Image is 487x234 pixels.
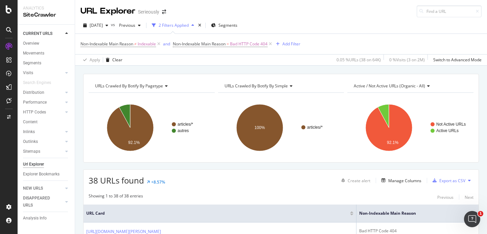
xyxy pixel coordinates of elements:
[465,193,473,201] button: Next
[218,98,344,157] svg: A chart.
[417,5,482,17] input: Find a URL
[23,195,63,209] a: DISAPPEARED URLS
[23,161,70,168] a: Url Explorer
[116,22,135,28] span: Previous
[230,39,268,49] span: Bad HTTP Code 404
[23,11,69,19] div: SiteCrawler
[282,41,300,47] div: Add Filter
[359,228,476,234] div: Bad HTTP Code 404
[90,22,103,28] span: 2025 Sep. 15th
[89,98,215,157] svg: A chart.
[23,79,58,86] a: Search Engines
[151,179,165,185] div: +8.57%
[178,128,189,133] text: autres
[439,178,465,184] div: Export as CSV
[23,148,40,155] div: Sitemaps
[23,128,63,135] a: Inlinks
[436,122,466,127] text: Not Active URLs
[95,83,163,89] span: URLs Crawled By Botify By pagetype
[128,140,140,145] text: 92.1%
[218,22,237,28] span: Segments
[23,69,33,77] div: Visits
[254,125,265,130] text: 100%
[23,138,38,145] div: Outlinks
[465,194,473,200] div: Next
[138,8,159,15] div: Serieously
[23,109,46,116] div: HTTP Codes
[23,171,70,178] a: Explorer Bookmarks
[436,128,459,133] text: Active URLs
[379,176,421,185] button: Manage Columns
[89,175,144,186] span: 38 URLs found
[478,211,483,216] span: 1
[23,119,70,126] a: Content
[86,210,348,216] span: URL Card
[23,215,70,222] a: Analysis Info
[430,175,465,186] button: Export as CSV
[437,193,454,201] button: Previous
[23,40,70,47] a: Overview
[337,57,381,63] div: 0.05 % URLs ( 38 on 64K )
[23,148,63,155] a: Sitemaps
[227,41,229,47] span: =
[23,60,41,67] div: Segments
[23,89,63,96] a: Distribution
[225,83,288,89] span: URLs Crawled By Botify By simple
[116,20,143,31] button: Previous
[134,41,137,47] span: ≠
[437,194,454,200] div: Previous
[389,57,425,63] div: 0 % Visits ( 3 on 2M )
[159,22,189,28] div: 2 Filters Applied
[23,99,63,106] a: Performance
[163,41,170,47] div: and
[208,20,240,31] button: Segments
[23,50,70,57] a: Movements
[112,57,122,63] div: Clear
[178,122,193,127] text: articles/*
[433,57,482,63] div: Switch to Advanced Mode
[23,171,60,178] div: Explorer Bookmarks
[149,20,197,31] button: 2 Filters Applied
[23,89,44,96] div: Distribution
[339,175,370,186] button: Create alert
[23,69,63,77] a: Visits
[388,178,421,184] div: Manage Columns
[23,99,47,106] div: Performance
[111,22,116,27] span: vs
[23,5,69,11] div: Analytics
[80,41,133,47] span: Non-Indexable Main Reason
[307,125,323,130] text: articles/*
[23,109,63,116] a: HTTP Codes
[197,22,203,29] div: times
[431,55,482,65] button: Switch to Advanced Mode
[23,79,51,86] div: Search Engines
[90,57,100,63] div: Apply
[23,40,39,47] div: Overview
[23,138,63,145] a: Outlinks
[138,39,156,49] span: Indexable
[23,185,43,192] div: NEW URLS
[347,98,473,157] svg: A chart.
[94,81,209,91] h4: URLs Crawled By Botify By pagetype
[23,50,44,57] div: Movements
[23,119,38,126] div: Content
[80,20,111,31] button: [DATE]
[348,178,370,184] div: Create alert
[273,40,300,48] button: Add Filter
[80,55,100,65] button: Apply
[173,41,226,47] span: Non-Indexable Main Reason
[387,140,398,145] text: 92.1%
[352,81,467,91] h4: Active / Not Active URLs
[23,60,70,67] a: Segments
[464,211,480,227] iframe: Intercom live chat
[23,185,63,192] a: NEW URLS
[103,55,122,65] button: Clear
[23,161,44,168] div: Url Explorer
[162,9,166,14] div: arrow-right-arrow-left
[23,30,52,37] div: CURRENT URLS
[23,30,63,37] a: CURRENT URLS
[354,83,425,89] span: Active / Not Active URLs (organic - all)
